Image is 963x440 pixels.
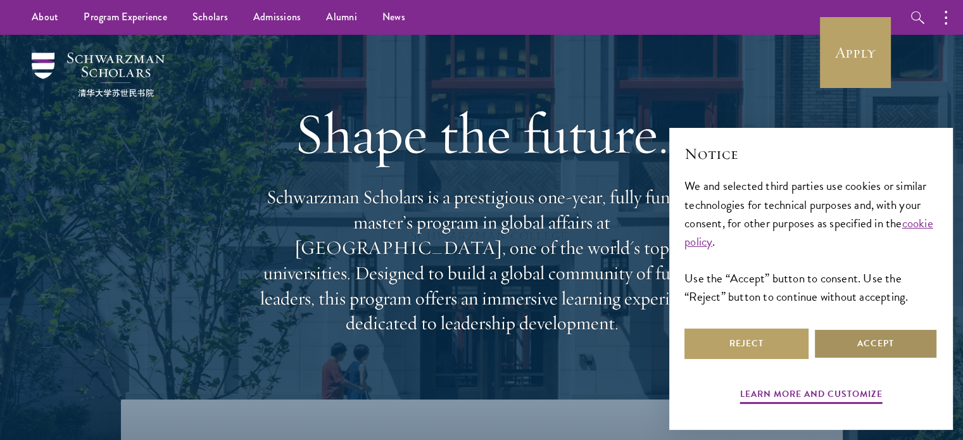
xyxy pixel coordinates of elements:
button: Reject [684,329,809,359]
img: Schwarzman Scholars [32,53,165,97]
p: Schwarzman Scholars is a prestigious one-year, fully funded master’s program in global affairs at... [254,185,710,336]
div: We and selected third parties use cookies or similar technologies for technical purposes and, wit... [684,177,938,305]
button: Accept [814,329,938,359]
button: Learn more and customize [740,386,883,406]
a: Apply [820,17,891,88]
h1: Shape the future. [254,98,710,169]
a: cookie policy [684,214,933,251]
h2: Notice [684,143,938,165]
